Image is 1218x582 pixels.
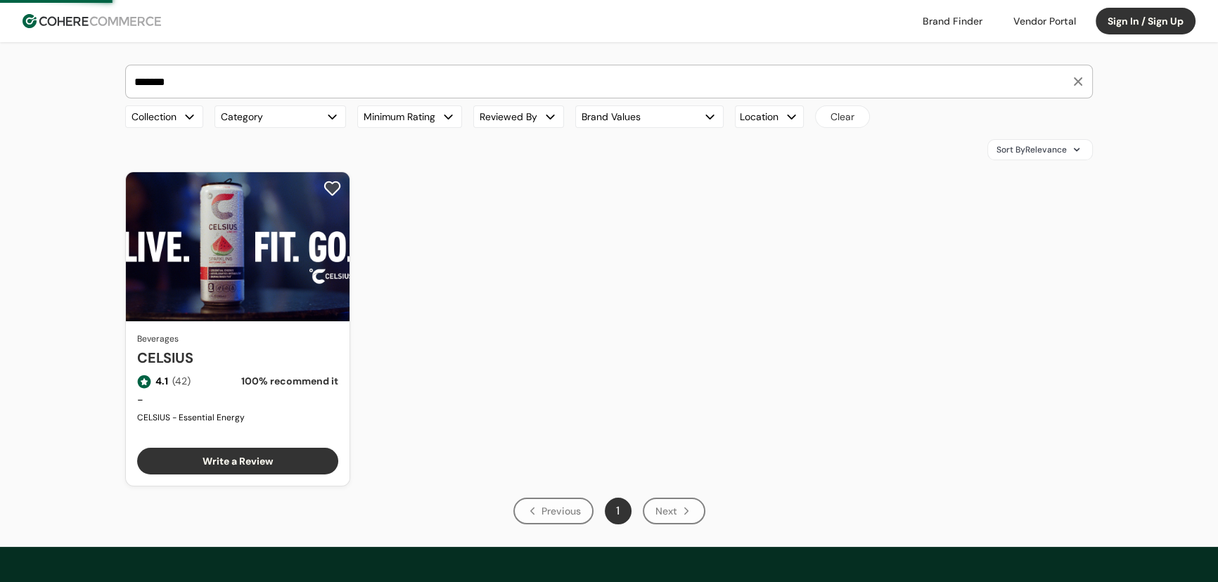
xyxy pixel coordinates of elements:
button: Clear [815,105,870,128]
button: Page 1 [605,498,632,524]
button: add to favorite [321,178,344,199]
span: Sort By Relevance [996,143,1067,156]
div: Previous [513,498,594,524]
button: Write a Review [137,448,338,474]
a: CELSIUS [137,347,338,368]
img: Cohere Logo [23,14,161,28]
button: Sign In / Sign Up [1096,8,1195,34]
button: Prev [513,498,594,524]
div: Next [643,498,705,524]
